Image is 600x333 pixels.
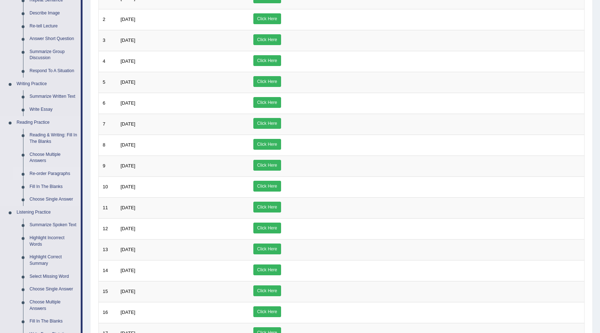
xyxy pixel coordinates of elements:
a: Answer Short Question [26,32,81,45]
a: Summarize Written Text [26,90,81,103]
a: Choose Single Answer [26,283,81,296]
a: Select Missing Word [26,270,81,283]
a: Click Here [253,118,281,129]
a: Choose Multiple Answers [26,296,81,315]
a: Write Essay [26,103,81,116]
span: [DATE] [121,142,135,148]
a: Click Here [253,285,281,296]
a: Highlight Correct Summary [26,251,81,270]
a: Re-order Paragraphs [26,167,81,180]
a: Summarize Group Discussion [26,45,81,65]
a: Fill In The Blanks [26,180,81,193]
a: Click Here [253,76,281,87]
td: 15 [99,281,117,302]
td: 4 [99,51,117,72]
td: 9 [99,155,117,176]
a: Click Here [253,55,281,66]
td: 5 [99,72,117,93]
td: 11 [99,197,117,218]
span: [DATE] [121,100,135,106]
span: [DATE] [121,38,135,43]
td: 2 [99,9,117,30]
a: Click Here [253,181,281,192]
a: Re-tell Lecture [26,20,81,33]
a: Reading & Writing: Fill In The Blanks [26,129,81,148]
td: 6 [99,93,117,114]
td: 8 [99,135,117,155]
span: [DATE] [121,121,135,127]
a: Reading Practice [13,116,81,129]
a: Fill In The Blanks [26,315,81,328]
a: Click Here [253,97,281,108]
span: [DATE] [121,247,135,252]
a: Click Here [253,160,281,171]
a: Click Here [253,244,281,254]
a: Choose Single Answer [26,193,81,206]
td: 13 [99,239,117,260]
a: Choose Multiple Answers [26,148,81,167]
span: [DATE] [121,226,135,231]
td: 12 [99,218,117,239]
a: Describe Image [26,7,81,20]
a: Click Here [253,223,281,233]
span: [DATE] [121,310,135,315]
td: 10 [99,176,117,197]
span: [DATE] [121,268,135,273]
a: Highlight Incorrect Words [26,232,81,251]
a: Click Here [253,202,281,212]
a: Click Here [253,264,281,275]
a: Respond To A Situation [26,65,81,78]
a: Click Here [253,306,281,317]
a: Click Here [253,139,281,150]
span: [DATE] [121,163,135,168]
a: Summarize Spoken Text [26,219,81,232]
span: [DATE] [121,58,135,64]
span: [DATE] [121,17,135,22]
span: [DATE] [121,79,135,85]
a: Click Here [253,13,281,24]
a: Click Here [253,34,281,45]
span: [DATE] [121,205,135,210]
a: Listening Practice [13,206,81,219]
td: 14 [99,260,117,281]
td: 7 [99,114,117,135]
span: [DATE] [121,289,135,294]
a: Writing Practice [13,78,81,91]
td: 3 [99,30,117,51]
td: 16 [99,302,117,323]
span: [DATE] [121,184,135,189]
